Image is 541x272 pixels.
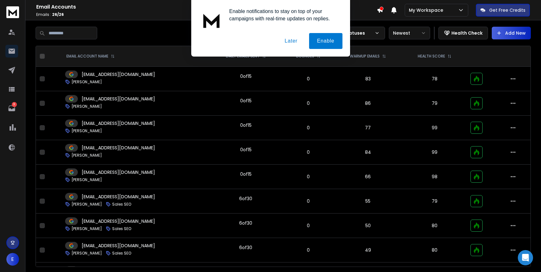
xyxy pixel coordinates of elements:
[71,79,102,85] p: [PERSON_NAME]
[402,238,467,262] td: 80
[112,226,131,231] p: Sales SEO
[518,250,533,265] div: Open Intercom Messenger
[71,251,102,256] p: [PERSON_NAME]
[82,96,155,102] p: [EMAIL_ADDRESS][DOMAIN_NAME]
[334,140,402,165] td: 84
[82,218,155,224] p: [EMAIL_ADDRESS][DOMAIN_NAME]
[5,102,18,115] a: 3
[82,71,155,78] p: [EMAIL_ADDRESS][DOMAIN_NAME]
[239,244,252,251] div: 6 of 30
[287,198,330,204] p: 0
[402,165,467,189] td: 98
[239,195,252,202] div: 6 of 30
[309,33,342,49] button: Enable
[287,222,330,229] p: 0
[6,253,19,266] button: E
[82,145,155,151] p: [EMAIL_ADDRESS][DOMAIN_NAME]
[71,128,102,133] p: [PERSON_NAME]
[240,146,252,153] div: 0 of 15
[334,238,402,262] td: 49
[334,116,402,140] td: 77
[224,8,342,22] div: Enable notifications to stay on top of your campaigns with real-time updates on replies.
[240,98,252,104] div: 0 of 15
[334,67,402,91] td: 83
[334,189,402,214] td: 55
[287,247,330,253] p: 0
[402,67,467,91] td: 78
[287,173,330,180] p: 0
[71,177,102,182] p: [PERSON_NAME]
[240,171,252,177] div: 0 of 15
[334,91,402,116] td: 86
[287,100,330,106] p: 0
[71,153,102,158] p: [PERSON_NAME]
[402,116,467,140] td: 99
[287,125,330,131] p: 0
[287,149,330,155] p: 0
[71,104,102,109] p: [PERSON_NAME]
[112,251,131,256] p: Sales SEO
[334,214,402,238] td: 50
[240,122,252,128] div: 0 of 15
[240,73,252,79] div: 0 of 15
[402,189,467,214] td: 79
[82,120,155,126] p: [EMAIL_ADDRESS][DOMAIN_NAME]
[82,242,155,249] p: [EMAIL_ADDRESS][DOMAIN_NAME]
[12,102,17,107] p: 3
[334,165,402,189] td: 66
[402,214,467,238] td: 80
[112,202,131,207] p: Sales SEO
[71,226,102,231] p: [PERSON_NAME]
[402,91,467,116] td: 79
[199,8,224,33] img: notification icon
[82,169,155,175] p: [EMAIL_ADDRESS][DOMAIN_NAME]
[71,202,102,207] p: [PERSON_NAME]
[287,76,330,82] p: 0
[402,140,467,165] td: 99
[239,220,252,226] div: 6 of 30
[82,194,155,200] p: [EMAIL_ADDRESS][DOMAIN_NAME]
[277,33,305,49] button: Later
